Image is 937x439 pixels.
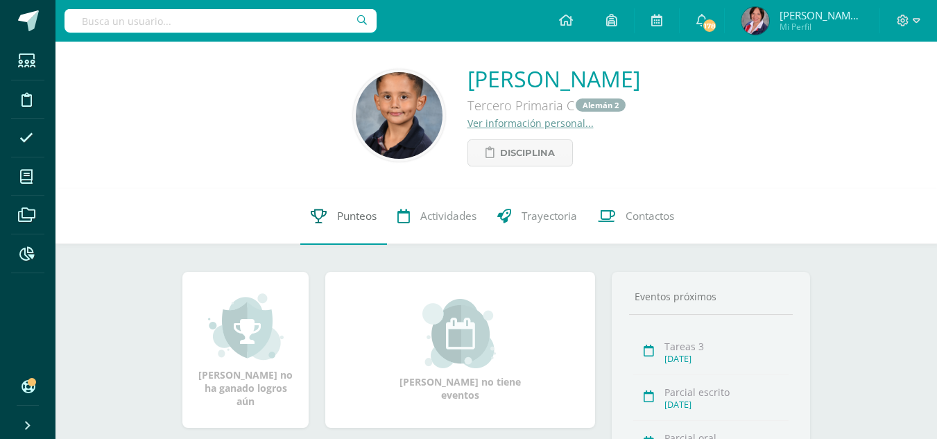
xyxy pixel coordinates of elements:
div: [PERSON_NAME] no ha ganado logros aún [196,292,295,408]
img: event_small.png [422,299,498,368]
a: Punteos [300,189,387,244]
div: Eventos próximos [629,290,793,303]
div: [DATE] [664,399,789,411]
div: Tercero Primaria C [467,94,640,117]
a: Disciplina [467,139,573,166]
a: Actividades [387,189,487,244]
span: [PERSON_NAME] de [GEOGRAPHIC_DATA] [780,8,863,22]
a: Trayectoria [487,189,587,244]
span: Disciplina [500,140,555,166]
div: [DATE] [664,353,789,365]
a: Contactos [587,189,685,244]
div: [PERSON_NAME] no tiene eventos [391,299,530,402]
a: Alemán 2 [576,98,626,112]
span: Trayectoria [522,209,577,224]
span: 178 [702,18,717,33]
a: [PERSON_NAME] [467,64,640,94]
span: Actividades [420,209,476,224]
a: Ver información personal... [467,117,594,130]
img: achievement_small.png [208,292,284,361]
input: Busca un usuario... [65,9,377,33]
span: Mi Perfil [780,21,863,33]
img: 9cc45377ee35837361e2d5ac646c5eda.png [741,7,769,35]
img: 62a82b82d72042c378eb4d6318a8442e.png [356,72,442,159]
div: Parcial escrito [664,386,789,399]
div: Tareas 3 [664,340,789,353]
span: Punteos [337,209,377,224]
span: Contactos [626,209,674,224]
